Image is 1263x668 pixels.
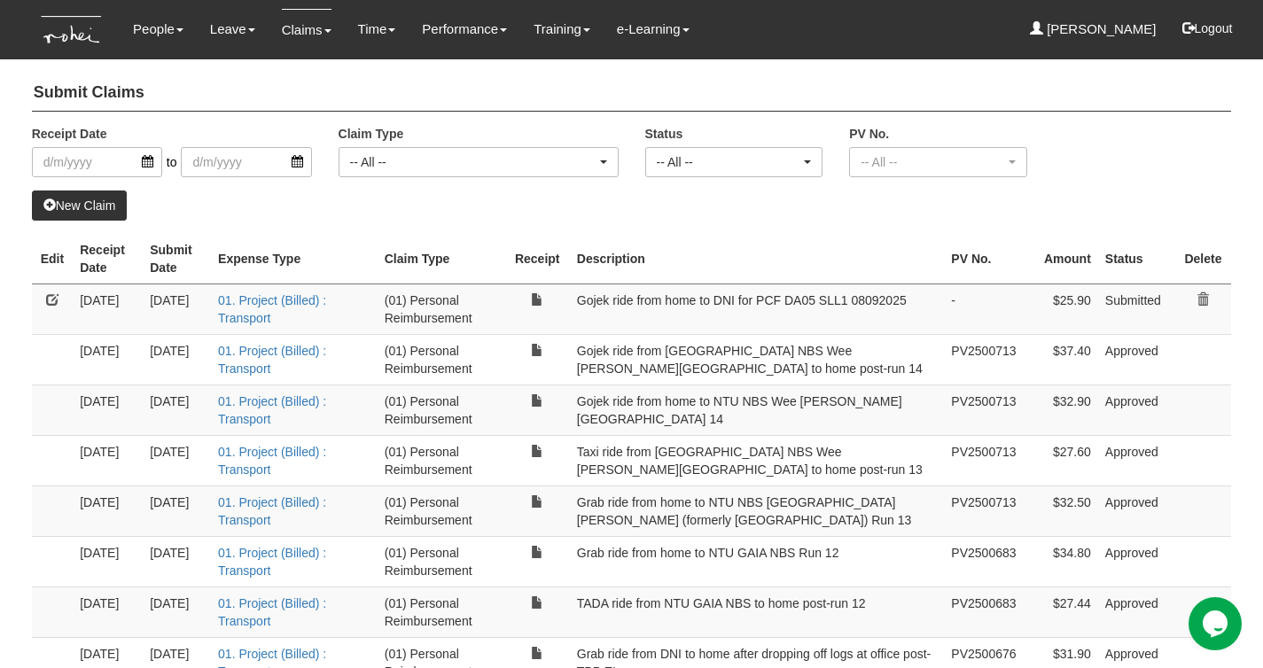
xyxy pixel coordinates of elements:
a: Time [358,9,396,50]
th: Receipt Date : activate to sort column ascending [73,234,143,284]
input: d/m/yyyy [32,147,162,177]
label: Receipt Date [32,125,107,143]
td: [DATE] [73,334,143,384]
td: Grab ride from home to NTU GAIA NBS Run 12 [570,536,945,586]
td: [DATE] [73,536,143,586]
td: Submitted [1098,284,1175,334]
a: 01. Project (Billed) : Transport [218,546,326,578]
td: PV2500713 [944,384,1031,435]
td: (01) Personal Reimbursement [378,284,505,334]
td: - [944,284,1031,334]
a: 01. Project (Billed) : Transport [218,293,326,325]
td: [DATE] [73,284,143,334]
th: Amount : activate to sort column ascending [1031,234,1098,284]
td: [DATE] [143,586,211,637]
td: Approved [1098,586,1175,637]
th: Edit [32,234,74,284]
a: [PERSON_NAME] [1030,9,1157,50]
td: PV2500683 [944,586,1031,637]
h4: Submit Claims [32,75,1232,112]
th: Receipt [505,234,570,284]
td: (01) Personal Reimbursement [378,485,505,536]
button: -- All -- [849,147,1027,177]
a: 01. Project (Billed) : Transport [218,445,326,477]
a: New Claim [32,190,128,221]
td: Approved [1098,485,1175,536]
td: $34.80 [1031,536,1098,586]
td: [DATE] [143,435,211,485]
td: $32.90 [1031,384,1098,435]
td: (01) Personal Reimbursement [378,536,505,586]
th: Expense Type : activate to sort column ascending [211,234,378,284]
td: [DATE] [73,384,143,435]
iframe: chat widget [1189,597,1245,650]
td: [DATE] [73,485,143,536]
td: PV2500713 [944,435,1031,485]
td: [DATE] [143,284,211,334]
a: Training [534,9,590,50]
td: [DATE] [143,485,211,536]
td: [DATE] [143,536,211,586]
label: Status [645,125,683,143]
div: -- All -- [350,153,596,171]
a: 01. Project (Billed) : Transport [218,596,326,628]
td: Grab ride from home to NTU NBS [GEOGRAPHIC_DATA][PERSON_NAME] (formerly [GEOGRAPHIC_DATA]) Run 13 [570,485,945,536]
button: -- All -- [339,147,619,177]
a: 01. Project (Billed) : Transport [218,394,326,426]
td: Gojek ride from home to NTU NBS Wee [PERSON_NAME][GEOGRAPHIC_DATA] 14 [570,384,945,435]
td: $27.44 [1031,586,1098,637]
td: Approved [1098,384,1175,435]
button: Logout [1170,7,1245,50]
a: People [133,9,183,50]
th: Description : activate to sort column ascending [570,234,945,284]
td: $27.60 [1031,435,1098,485]
td: Approved [1098,536,1175,586]
label: PV No. [849,125,889,143]
td: $32.50 [1031,485,1098,536]
td: [DATE] [73,586,143,637]
td: [DATE] [143,334,211,384]
div: -- All -- [657,153,801,171]
td: $25.90 [1031,284,1098,334]
th: Delete [1175,234,1232,284]
th: PV No. : activate to sort column ascending [944,234,1031,284]
td: $37.40 [1031,334,1098,384]
td: Gojek ride from home to DNI for PCF DA05 SLL1 08092025 [570,284,945,334]
a: e-Learning [617,9,690,50]
td: Approved [1098,334,1175,384]
button: -- All -- [645,147,823,177]
td: Taxi ride from [GEOGRAPHIC_DATA] NBS Wee [PERSON_NAME][GEOGRAPHIC_DATA] to home post-run 13 [570,435,945,485]
td: [DATE] [73,435,143,485]
td: TADA ride from NTU GAIA NBS to home post-run 12 [570,586,945,637]
td: Approved [1098,435,1175,485]
td: (01) Personal Reimbursement [378,586,505,637]
td: PV2500713 [944,334,1031,384]
a: 01. Project (Billed) : Transport [218,495,326,527]
td: (01) Personal Reimbursement [378,435,505,485]
a: Performance [422,9,507,50]
div: -- All -- [861,153,1005,171]
td: (01) Personal Reimbursement [378,334,505,384]
td: [DATE] [143,384,211,435]
input: d/m/yyyy [181,147,311,177]
td: (01) Personal Reimbursement [378,384,505,435]
span: to [162,147,182,177]
a: Claims [282,9,331,50]
th: Status : activate to sort column ascending [1098,234,1175,284]
th: Submit Date : activate to sort column ascending [143,234,211,284]
td: PV2500683 [944,536,1031,586]
th: Claim Type : activate to sort column ascending [378,234,505,284]
a: 01. Project (Billed) : Transport [218,344,326,376]
td: PV2500713 [944,485,1031,536]
td: Gojek ride from [GEOGRAPHIC_DATA] NBS Wee [PERSON_NAME][GEOGRAPHIC_DATA] to home post-run 14 [570,334,945,384]
a: Leave [210,9,255,50]
label: Claim Type [339,125,404,143]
